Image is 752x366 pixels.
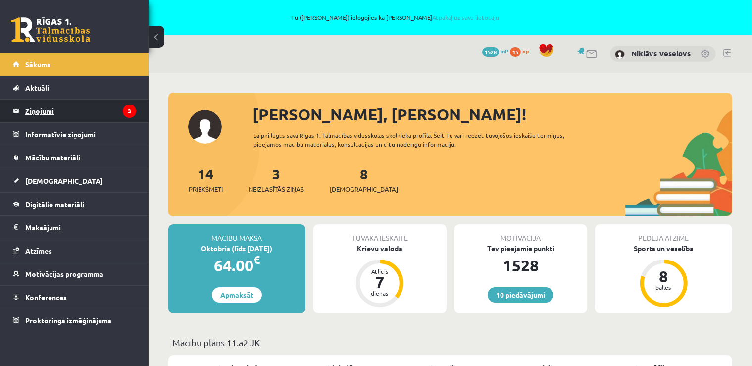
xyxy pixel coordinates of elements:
div: balles [649,284,679,290]
div: Pēdējā atzīme [595,224,732,243]
a: [DEMOGRAPHIC_DATA] [13,169,136,192]
div: Krievu valoda [313,243,447,254]
a: 3Neizlasītās ziņas [249,165,304,194]
span: 15 [510,47,521,57]
span: € [253,253,260,267]
span: [DEMOGRAPHIC_DATA] [330,184,398,194]
span: Neizlasītās ziņas [249,184,304,194]
div: 8 [649,268,679,284]
span: Tu ([PERSON_NAME]) ielogojies kā [PERSON_NAME] [114,14,677,20]
a: Sākums [13,53,136,76]
a: Atpakaļ uz savu lietotāju [433,13,500,21]
div: Atlicis [365,268,395,274]
span: Aktuāli [25,83,49,92]
div: Oktobris (līdz [DATE]) [168,243,305,254]
a: Ziņojumi3 [13,100,136,122]
div: Tuvākā ieskaite [313,224,447,243]
a: 15 xp [510,47,534,55]
a: Mācību materiāli [13,146,136,169]
a: Apmaksāt [212,287,262,303]
div: Sports un veselība [595,243,732,254]
div: 1528 [454,254,588,277]
a: Niklāvs Veselovs [631,49,691,58]
a: Konferences [13,286,136,309]
a: 8[DEMOGRAPHIC_DATA] [330,165,398,194]
span: xp [522,47,529,55]
div: Laipni lūgts savā Rīgas 1. Tālmācības vidusskolas skolnieka profilā. Šeit Tu vari redzēt tuvojošo... [253,131,592,149]
div: 64.00 [168,254,305,277]
div: dienas [365,290,395,296]
img: Niklāvs Veselovs [615,50,625,59]
span: Konferences [25,293,67,302]
span: 1528 [482,47,499,57]
span: Motivācijas programma [25,269,103,278]
a: Atzīmes [13,239,136,262]
span: Digitālie materiāli [25,200,84,209]
a: Motivācijas programma [13,262,136,285]
legend: Informatīvie ziņojumi [25,123,136,146]
p: Mācību plāns 11.a2 JK [172,336,728,349]
a: Maksājumi [13,216,136,239]
a: Digitālie materiāli [13,193,136,215]
a: 14Priekšmeti [189,165,223,194]
div: [PERSON_NAME], [PERSON_NAME]! [252,103,732,126]
span: mP [501,47,508,55]
span: Priekšmeti [189,184,223,194]
legend: Ziņojumi [25,100,136,122]
a: 1528 mP [482,47,508,55]
a: Aktuāli [13,76,136,99]
span: Proktoringa izmēģinājums [25,316,111,325]
div: Tev pieejamie punkti [454,243,588,254]
a: Informatīvie ziņojumi [13,123,136,146]
div: 7 [365,274,395,290]
span: Atzīmes [25,246,52,255]
span: [DEMOGRAPHIC_DATA] [25,176,103,185]
a: Proktoringa izmēģinājums [13,309,136,332]
a: Krievu valoda Atlicis 7 dienas [313,243,447,309]
div: Mācību maksa [168,224,305,243]
span: Mācību materiāli [25,153,80,162]
span: Sākums [25,60,50,69]
a: Sports un veselība 8 balles [595,243,732,309]
a: Rīgas 1. Tālmācības vidusskola [11,17,90,42]
div: Motivācija [454,224,588,243]
a: 10 piedāvājumi [488,287,553,303]
legend: Maksājumi [25,216,136,239]
i: 3 [123,105,136,118]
